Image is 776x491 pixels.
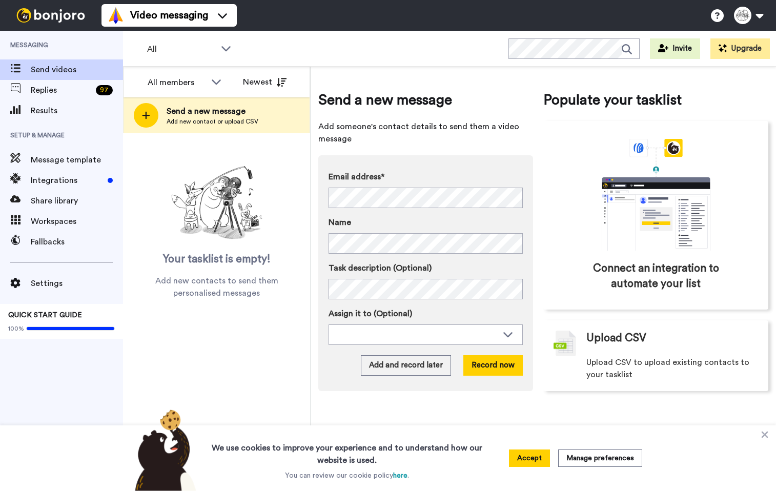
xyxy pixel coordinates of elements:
span: Fallbacks [31,236,123,248]
p: You can review our cookie policy . [285,470,409,481]
img: bj-logo-header-white.svg [12,8,89,23]
button: Invite [650,38,700,59]
span: Integrations [31,174,104,187]
button: Add and record later [361,355,451,376]
div: animation [579,139,733,251]
span: Your tasklist is empty! [163,252,271,267]
span: Connect an integration to automate your list [587,261,725,292]
span: Populate your tasklist [543,90,768,110]
label: Task description (Optional) [329,262,523,274]
button: Newest [235,72,294,92]
span: Results [31,105,123,117]
button: Manage preferences [558,449,642,467]
img: csv-grey.png [554,331,576,356]
button: Upgrade [710,38,770,59]
h3: We use cookies to improve your experience and to understand how our website is used. [201,436,493,466]
button: Record now [463,355,523,376]
span: Send a new message [318,90,533,110]
span: Upload CSV to upload existing contacts to your tasklist [586,356,758,381]
span: Add someone's contact details to send them a video message [318,120,533,145]
div: All members [148,76,206,89]
a: here [393,472,407,479]
span: Send a new message [167,105,258,117]
span: Replies [31,84,92,96]
span: 100% [8,324,24,333]
span: Workspaces [31,215,123,228]
button: Accept [509,449,550,467]
span: Settings [31,277,123,290]
img: vm-color.svg [108,7,124,24]
div: 97 [96,85,113,95]
img: bear-with-cookie.png [126,409,201,491]
span: All [147,43,216,55]
span: Add new contact or upload CSV [167,117,258,126]
span: Upload CSV [586,331,646,346]
span: Add new contacts to send them personalised messages [138,275,295,299]
span: QUICK START GUIDE [8,312,82,319]
img: ready-set-action.png [166,162,268,244]
span: Name [329,216,351,229]
label: Email address* [329,171,523,183]
span: Video messaging [130,8,208,23]
span: Share library [31,195,123,207]
span: Message template [31,154,123,166]
label: Assign it to (Optional) [329,308,523,320]
span: Send videos [31,64,123,76]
